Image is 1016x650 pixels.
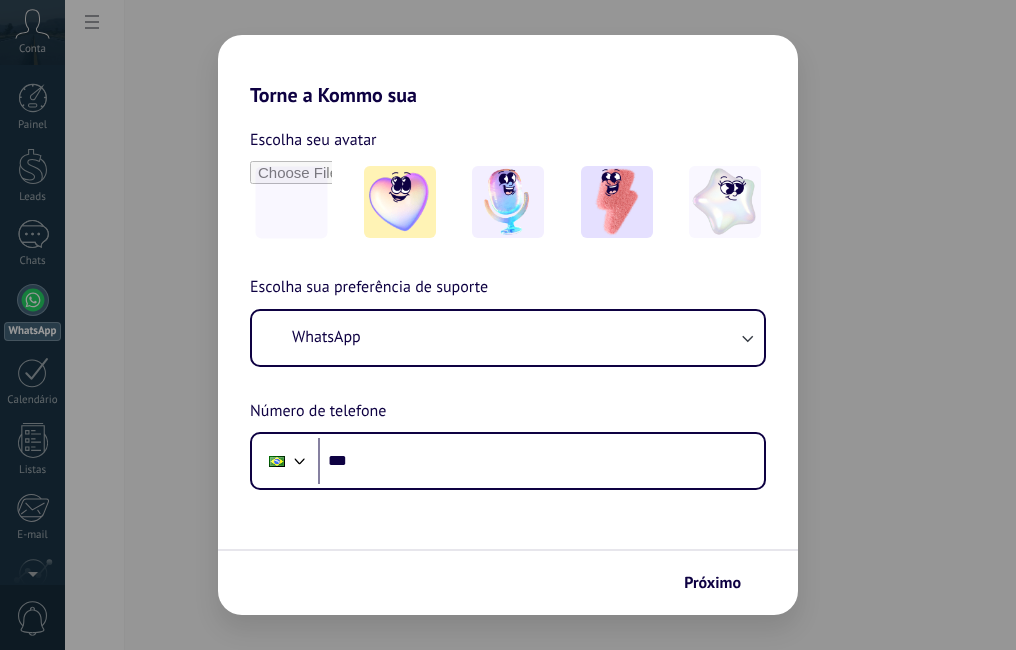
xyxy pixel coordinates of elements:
[218,35,798,107] h2: Torne a Kommo sua
[581,166,653,238] img: -3.jpeg
[472,166,544,238] img: -2.jpeg
[684,576,741,590] span: Próximo
[252,311,764,365] button: WhatsApp
[250,399,386,425] span: Número de telefone
[250,127,377,153] span: Escolha seu avatar
[689,166,761,238] img: -4.jpeg
[675,566,768,600] button: Próximo
[258,440,296,482] div: Brazil: + 55
[364,166,436,238] img: -1.jpeg
[292,327,361,347] span: WhatsApp
[250,275,488,301] span: Escolha sua preferência de suporte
